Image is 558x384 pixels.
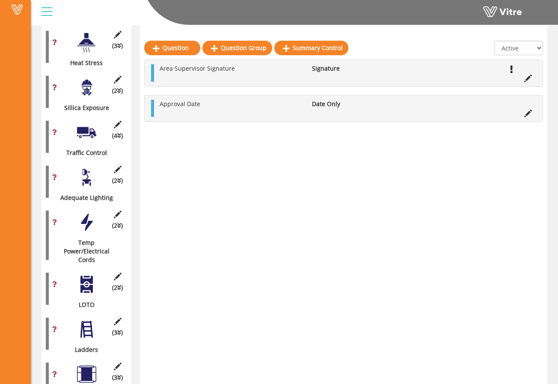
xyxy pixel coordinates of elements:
[112,42,123,50] span: (3 )
[112,176,123,185] span: (2 )
[202,41,272,55] a: Question Group
[46,345,121,354] div: Ladders
[112,283,123,292] span: (2 )
[112,328,123,337] span: (3 )
[46,301,121,309] div: LOTO
[112,86,123,95] span: (2 )
[46,104,121,112] div: Sillica Exposure
[112,221,123,230] span: (2 )
[46,238,121,264] div: Temp Power/Electrical Cords
[160,64,235,72] span: Area Supervisor Signature
[160,100,200,108] span: Approval Date
[308,64,365,73] li: Signature
[274,41,348,55] a: Summary Control
[112,373,123,382] span: (3 )
[46,193,121,202] div: Adequate Lighting
[46,149,121,157] div: Traffic Control
[46,59,121,67] div: Heat Stress
[112,131,123,140] span: (4 )
[144,41,200,55] a: Question
[308,100,365,108] li: Date Only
